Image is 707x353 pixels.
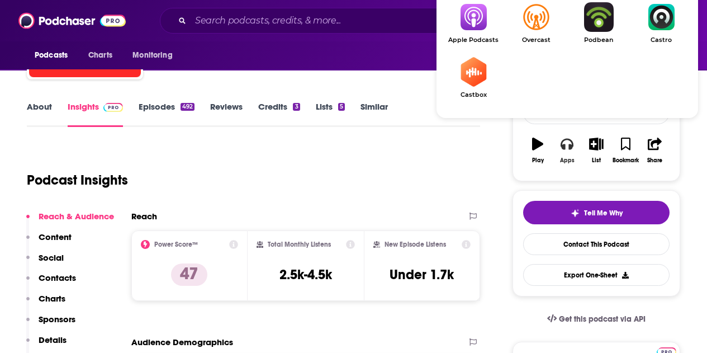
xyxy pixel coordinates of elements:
[268,241,331,248] h2: Total Monthly Listens
[27,45,82,66] button: open menu
[279,266,332,283] h3: 2.5k-4.5k
[505,36,567,44] span: Overcast
[131,337,233,347] h2: Audience Demographics
[316,101,345,127] a: Lists5
[559,314,646,324] span: Get this podcast via API
[532,157,544,164] div: Play
[39,252,64,263] p: Social
[582,130,611,171] button: List
[584,209,623,218] span: Tell Me Why
[132,48,172,63] span: Monitoring
[390,266,454,283] h3: Under 1.7k
[523,233,670,255] a: Contact This Podcast
[39,232,72,242] p: Content
[592,157,601,164] div: List
[258,101,300,127] a: Credits3
[39,335,67,345] p: Details
[39,272,76,283] p: Contacts
[39,211,114,222] p: Reach & Audience
[131,211,157,222] h2: Reach
[210,101,243,127] a: Reviews
[154,241,198,248] h2: Power Score™
[81,45,119,66] a: Charts
[385,241,446,248] h2: New Episode Listens
[26,252,64,273] button: Social
[640,130,670,171] button: Share
[18,10,126,31] img: Podchaser - Follow, Share and Rate Podcasts
[26,314,75,335] button: Sponsors
[160,8,580,34] div: Search podcasts, credits, & more...
[88,48,112,63] span: Charts
[139,101,194,127] a: Episodes492
[442,36,505,44] span: Apple Podcasts
[68,101,123,127] a: InsightsPodchaser Pro
[26,293,65,314] button: Charts
[538,305,654,333] a: Get this podcast via API
[442,2,505,44] a: Apple PodcastsApple Podcasts
[611,130,640,171] button: Bookmark
[26,272,76,293] button: Contacts
[26,232,72,252] button: Content
[27,101,52,127] a: About
[39,293,65,304] p: Charts
[567,2,630,44] a: PodbeanPodbean
[571,209,580,218] img: tell me why sparkle
[647,157,662,164] div: Share
[567,36,630,44] span: Podbean
[442,57,505,98] a: CastboxCastbox
[27,172,128,189] h1: Podcast Insights
[552,130,581,171] button: Apps
[103,103,123,112] img: Podchaser Pro
[523,264,670,286] button: Export One-Sheet
[442,91,505,98] span: Castbox
[125,45,187,66] button: open menu
[35,48,68,63] span: Podcasts
[505,2,567,44] a: OvercastOvercast
[630,36,692,44] span: Castro
[523,201,670,224] button: tell me why sparkleTell Me Why
[293,103,300,111] div: 3
[171,263,207,286] p: 47
[338,103,345,111] div: 5
[181,103,194,111] div: 492
[191,12,479,30] input: Search podcasts, credits, & more...
[613,157,639,164] div: Bookmark
[560,157,575,164] div: Apps
[523,130,552,171] button: Play
[630,2,692,44] a: CastroCastro
[39,314,75,324] p: Sponsors
[26,211,114,232] button: Reach & Audience
[360,101,388,127] a: Similar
